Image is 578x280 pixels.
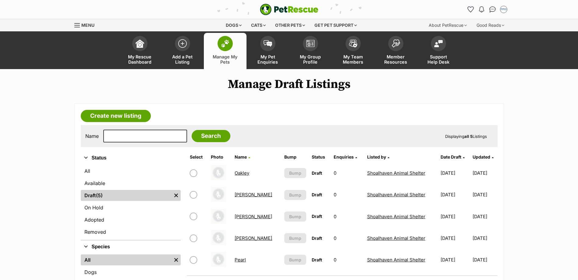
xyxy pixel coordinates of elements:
div: Good Reads [472,19,509,31]
a: Oakley [235,170,249,176]
th: Status [309,152,331,162]
td: 0 [331,163,364,184]
strong: all 5 [464,134,473,139]
a: Shoalhaven Animal Shelter [367,214,425,219]
span: Bump [289,170,301,176]
td: [DATE] [473,206,497,227]
td: [DATE] [438,184,472,205]
a: Enquiries [334,154,357,159]
span: Bump [289,235,301,241]
th: Select [187,152,208,162]
button: Species [81,243,181,251]
a: Draft [81,190,172,201]
a: [PERSON_NAME] [235,214,272,219]
span: Bump [289,192,301,198]
img: help-desk-icon-fdf02630f3aa405de69fd3d07c3f3aa587a6932b1a1747fa1d2bba05be0121f9.svg [434,40,443,47]
a: My Rescue Dashboard [119,33,161,69]
a: My Pet Enquiries [246,33,289,69]
td: [DATE] [438,249,472,270]
span: Draft [312,214,322,219]
span: translation missing: en.admin.listings.index.attributes.enquiries [334,154,354,159]
div: Status [81,164,181,240]
a: Date Draft [441,154,465,159]
a: My Group Profile [289,33,332,69]
img: manage-my-pets-icon-02211641906a0b7f246fdf0571729dbe1e7629f14944591b6c1af311fb30b64b.svg [221,40,229,47]
div: Dogs [222,19,246,31]
button: My account [499,5,509,14]
td: 0 [331,206,364,227]
img: dashboard-icon-eb2f2d2d3e046f16d808141f083e7271f6b2e854fb5c12c21221c1fb7104beca.svg [136,39,144,48]
button: Bump [284,233,306,243]
img: notifications-46538b983faf8c2785f20acdc204bb7945ddae34d4c08c2a6579f10ce5e182be.svg [479,6,484,12]
span: Draft [312,192,322,197]
td: [DATE] [438,228,472,249]
span: My Pet Enquiries [254,54,282,65]
td: 0 [331,228,364,249]
td: [DATE] [473,163,497,184]
th: Bump [282,152,309,162]
span: My Team Members [339,54,367,65]
a: Remove filter [172,254,181,265]
span: Listed by [367,154,386,159]
span: Updated [473,154,490,159]
img: Oakley [211,165,226,180]
a: Shoalhaven Animal Shelter [367,192,425,198]
a: Shoalhaven Animal Shelter [367,170,425,176]
span: Support Help Desk [425,54,452,65]
a: Pearl [235,257,246,263]
img: Pearl [211,252,226,267]
button: Bump [284,255,306,265]
a: Member Resources [374,33,417,69]
span: translation missing: en.admin.listings.index.attributes.date_draft [441,154,461,159]
a: Menu [74,19,99,30]
a: On Hold [81,202,181,213]
ul: Account quick links [466,5,509,14]
img: Jodie Parnell profile pic [501,6,507,12]
button: Status [81,154,181,162]
a: All [81,166,181,177]
span: Displaying Listings [445,134,487,139]
span: Draft [312,236,322,241]
div: Cats [247,19,270,31]
a: My Team Members [332,33,374,69]
span: Draft [312,257,322,262]
span: Draft [312,170,322,176]
img: logo-e224e6f780fb5917bec1dbf3a21bbac754714ae5b6737aabdf751b685950b380.svg [260,4,318,15]
a: Available [81,178,181,189]
span: (5) [96,192,103,199]
td: 0 [331,184,364,205]
td: [DATE] [438,206,472,227]
a: PetRescue [260,4,318,15]
a: Dogs [81,267,181,278]
a: Create new listing [81,110,151,122]
a: Remove filter [172,190,181,201]
span: My Rescue Dashboard [126,54,154,65]
img: Oswald [211,208,226,224]
a: [PERSON_NAME] [235,235,272,241]
img: Oliver [211,187,226,202]
a: [PERSON_NAME] [235,192,272,198]
a: Listed by [367,154,389,159]
button: Bump [284,190,306,200]
td: [DATE] [473,228,497,249]
a: Add a Pet Listing [161,33,204,69]
img: Owen [211,230,226,245]
span: Bump [289,257,301,263]
img: chat-41dd97257d64d25036548639549fe6c8038ab92f7586957e7f3b1b290dea8141.svg [489,6,496,12]
span: Add a Pet Listing [169,54,196,65]
span: Manage My Pets [211,54,239,65]
img: group-profile-icon-3fa3cf56718a62981997c0bc7e787c4b2cf8bcc04b72c1350f741eb67cf2f40e.svg [306,40,315,47]
input: Search [192,130,230,142]
td: [DATE] [438,163,472,184]
a: All [81,254,172,265]
label: Name [85,133,99,139]
img: pet-enquiries-icon-7e3ad2cf08bfb03b45e93fb7055b45f3efa6380592205ae92323e6603595dc1f.svg [264,40,272,47]
a: Updated [473,154,494,159]
span: My Group Profile [297,54,324,65]
div: Other pets [271,19,309,31]
a: Manage My Pets [204,33,246,69]
span: Menu [81,23,94,28]
img: add-pet-listing-icon-0afa8454b4691262ce3f59096e99ab1cd57d4a30225e0717b998d2c9b9846f56.svg [178,39,187,48]
a: Shoalhaven Animal Shelter [367,257,425,263]
td: 0 [331,249,364,270]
